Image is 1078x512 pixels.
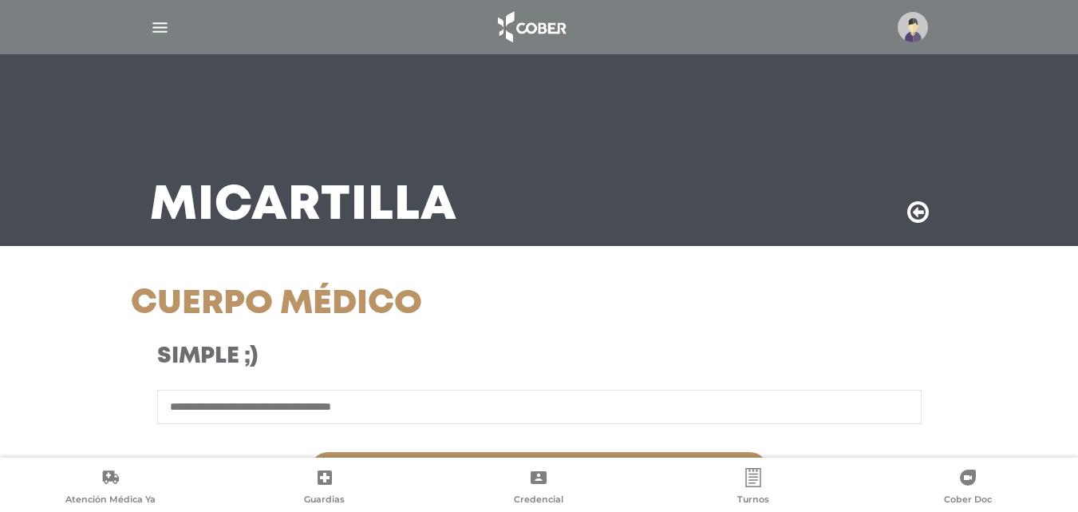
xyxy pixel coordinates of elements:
[432,468,646,509] a: Credencial
[65,494,156,508] span: Atención Médica Ya
[944,494,992,508] span: Cober Doc
[150,18,170,38] img: Cober_menu-lines-white.svg
[737,494,769,508] span: Turnos
[514,494,563,508] span: Credencial
[157,343,642,371] h3: Simple ;)
[3,468,218,509] a: Atención Médica Ya
[489,8,573,46] img: logo_cober_home-white.png
[150,185,457,227] h3: Mi Cartilla
[898,12,928,42] img: profile-placeholder.svg
[131,284,668,324] h1: Cuerpo Médico
[304,494,345,508] span: Guardias
[218,468,432,509] a: Guardias
[646,468,861,509] a: Turnos
[860,468,1075,509] a: Cober Doc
